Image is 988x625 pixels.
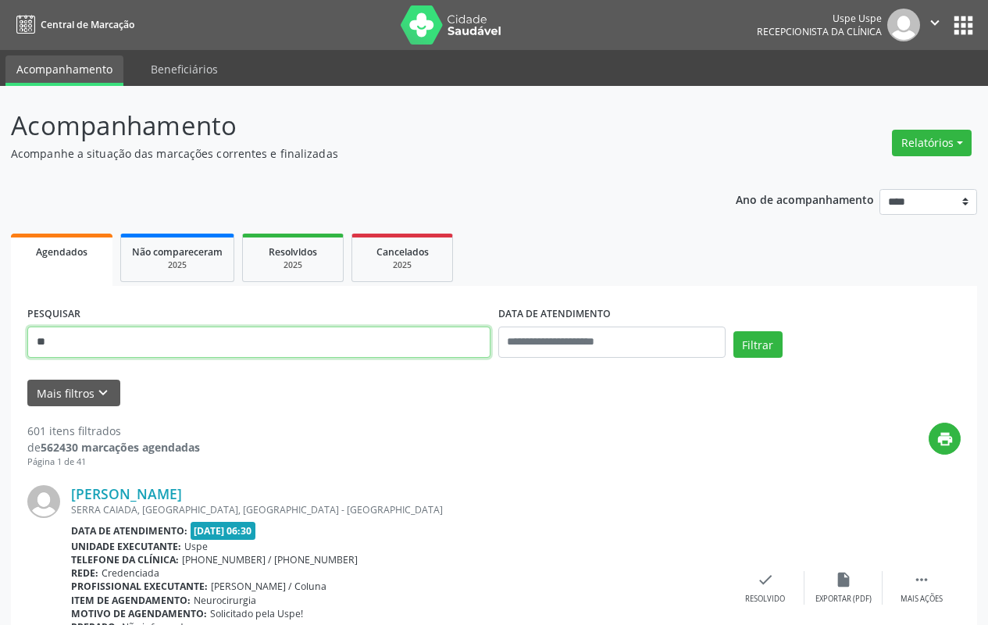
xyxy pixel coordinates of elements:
[191,522,256,540] span: [DATE] 06:30
[757,571,774,588] i: check
[11,145,687,162] p: Acompanhe a situação das marcações correntes e finalizadas
[27,455,200,469] div: Página 1 de 41
[733,331,783,358] button: Filtrar
[269,245,317,259] span: Resolvidos
[71,607,207,620] b: Motivo de agendamento:
[71,503,726,516] div: SERRA CAIADA, [GEOGRAPHIC_DATA], [GEOGRAPHIC_DATA] - [GEOGRAPHIC_DATA]
[929,423,961,455] button: print
[901,594,943,605] div: Mais ações
[926,14,943,31] i: 
[27,423,200,439] div: 601 itens filtrados
[71,580,208,593] b: Profissional executante:
[920,9,950,41] button: 
[182,553,358,566] span: [PHONE_NUMBER] / [PHONE_NUMBER]
[211,580,326,593] span: [PERSON_NAME] / Coluna
[887,9,920,41] img: img
[27,439,200,455] div: de
[132,259,223,271] div: 2025
[71,524,187,537] b: Data de atendimento:
[27,485,60,518] img: img
[140,55,229,83] a: Beneficiários
[835,571,852,588] i: insert_drive_file
[254,259,332,271] div: 2025
[41,440,200,455] strong: 562430 marcações agendadas
[210,607,303,620] span: Solicitado pela Uspe!
[11,12,134,37] a: Central de Marcação
[363,259,441,271] div: 2025
[815,594,872,605] div: Exportar (PDF)
[913,571,930,588] i: 
[41,18,134,31] span: Central de Marcação
[194,594,256,607] span: Neurocirurgia
[36,245,87,259] span: Agendados
[736,189,874,209] p: Ano de acompanhamento
[71,485,182,502] a: [PERSON_NAME]
[376,245,429,259] span: Cancelados
[71,540,181,553] b: Unidade executante:
[71,566,98,580] b: Rede:
[27,302,80,327] label: PESQUISAR
[184,540,208,553] span: Uspe
[950,12,977,39] button: apps
[27,380,120,407] button: Mais filtroskeyboard_arrow_down
[5,55,123,86] a: Acompanhamento
[757,12,882,25] div: Uspe Uspe
[936,430,954,448] i: print
[745,594,785,605] div: Resolvido
[102,566,159,580] span: Credenciada
[757,25,882,38] span: Recepcionista da clínica
[71,594,191,607] b: Item de agendamento:
[892,130,972,156] button: Relatórios
[95,384,112,402] i: keyboard_arrow_down
[132,245,223,259] span: Não compareceram
[498,302,611,327] label: DATA DE ATENDIMENTO
[71,553,179,566] b: Telefone da clínica:
[11,106,687,145] p: Acompanhamento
